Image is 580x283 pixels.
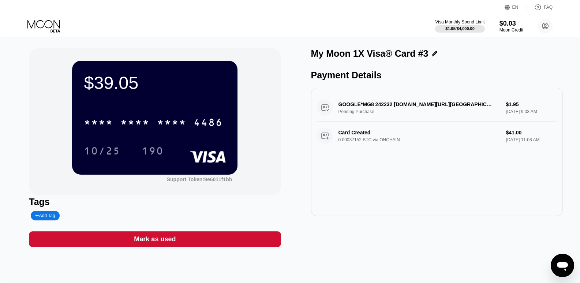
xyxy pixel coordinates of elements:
div: $0.03 [499,20,523,27]
div: EN [505,4,527,11]
div: 10/25 [78,142,126,160]
div: 10/25 [84,146,120,158]
div: Payment Details [311,70,563,81]
div: 190 [142,146,164,158]
div: $0.03Moon Credit [499,20,523,33]
div: Visa Monthly Spend Limit [435,19,484,25]
div: Moon Credit [499,27,523,33]
div: EN [512,5,519,10]
div: Support Token:9e6011f1bb [167,176,232,182]
div: Tags [29,197,281,207]
div: FAQ [544,5,553,10]
div: Add Tag [31,211,59,220]
div: Support Token: 9e6011f1bb [167,176,232,182]
div: Add Tag [35,213,55,218]
div: $1.95 / $4,000.00 [445,26,475,31]
div: Mark as used [29,231,281,247]
div: Visa Monthly Spend Limit$1.95/$4,000.00 [435,19,484,33]
div: My Moon 1X Visa® Card #3 [311,48,429,59]
div: 4486 [194,118,223,129]
div: $39.05 [84,72,226,93]
iframe: Button to launch messaging window, conversation in progress [551,254,574,277]
div: 190 [136,142,169,160]
div: Mark as used [134,235,176,243]
div: FAQ [527,4,553,11]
